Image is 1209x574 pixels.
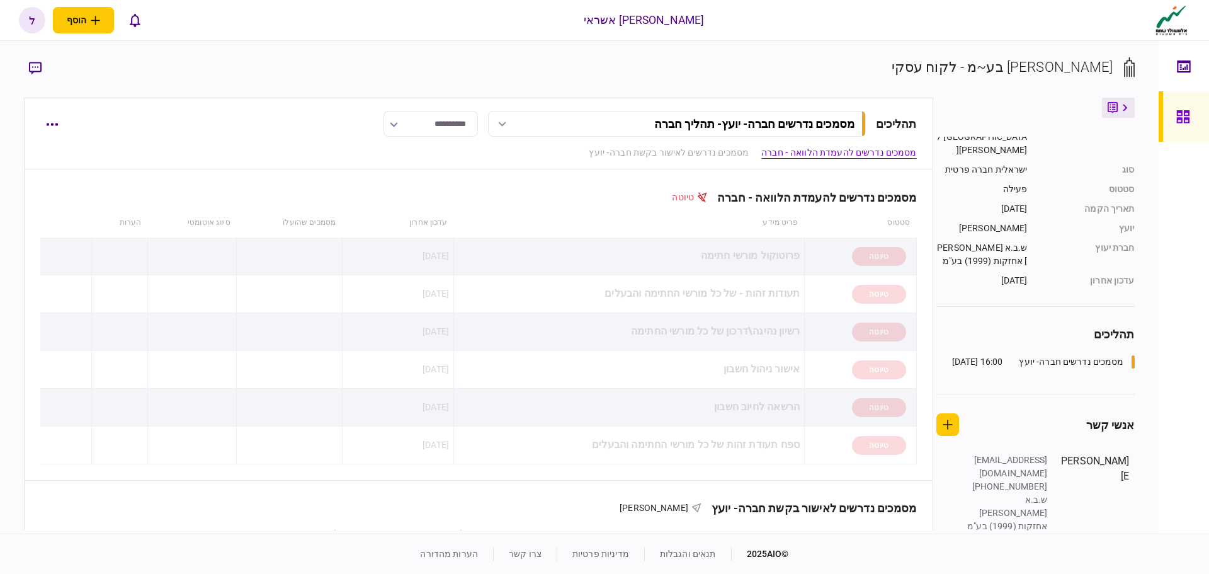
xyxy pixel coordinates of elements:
[166,519,391,548] th: מסמכים שהועלו
[509,519,581,548] th: עדכון אחרון
[423,439,449,451] div: [DATE]
[423,401,449,413] div: [DATE]
[237,209,342,238] th: מסמכים שהועלו
[966,493,1048,533] div: ש.ב.א [PERSON_NAME] אחזקות (1999) בע"מ
[19,7,45,33] button: ל
[92,209,147,238] th: הערות
[423,250,449,262] div: [DATE]
[454,209,805,238] th: פריט מידע
[936,222,1028,235] div: [PERSON_NAME]
[1153,4,1190,36] img: client company logo
[1040,274,1135,287] div: עדכון אחרון
[458,393,800,422] div: הרשאה לחיוב חשבון
[805,209,917,238] th: סטטוס
[1060,454,1130,573] div: [PERSON_NAME]
[122,7,148,33] button: פתח רשימת התראות
[731,548,789,561] div: © 2025 AIO
[936,241,1028,268] div: ש.ב.א [PERSON_NAME] אחזקות (1999) בע"מ
[109,519,166,548] th: סיווג אוטומטי
[589,146,749,159] a: מסמכים נדרשים לאישור בקשת חברה- יועץ
[660,549,716,559] a: תנאים והגבלות
[423,287,449,300] div: [DATE]
[936,117,1028,157] div: [GEOGRAPHIC_DATA], 7 [GEOGRAPHIC_DATA][PERSON_NAME]
[936,163,1028,176] div: ישראלית חברה פרטית
[852,285,906,304] div: טיוטה
[852,323,906,342] div: טיוטה
[966,454,1048,480] div: [EMAIL_ADDRESS][DOMAIN_NAME]
[1040,241,1135,268] div: חברת יעוץ
[620,503,688,513] span: [PERSON_NAME]
[458,242,800,270] div: פרוטוקול מורשי חתימה
[1040,183,1135,196] div: סטטוס
[654,117,854,130] div: מסמכים נדרשים חברה- יועץ - תהליך חברה
[458,280,800,308] div: תעודות זהות - של כל מורשי החתימה והבעלים
[147,209,237,238] th: סיווג אוטומטי
[458,355,800,384] div: אישור ניהול חשבון
[458,318,800,346] div: רשיון נהיגה\דרכון של כל מורשי החתימה
[1019,355,1123,369] div: מסמכים נדרשים חברה- יועץ
[342,209,454,238] th: עדכון אחרון
[509,549,542,559] a: צרו קשר
[761,146,916,159] a: מסמכים נדרשים להעמדת הלוואה - חברה
[892,57,1113,77] div: [PERSON_NAME] בע~מ - לקוח עסקי
[1040,163,1135,176] div: סוג
[876,115,917,132] div: תהליכים
[488,111,866,137] button: מסמכים נדרשים חברה- יועץ- תהליך חברה
[1040,222,1135,235] div: יועץ
[1040,202,1135,215] div: תאריך הקמה
[936,326,1135,343] div: תהליכים
[672,191,707,204] div: טיוטה
[852,398,906,417] div: טיוטה
[701,502,917,515] div: מסמכים נדרשים לאישור בקשת חברה- יועץ
[1086,416,1135,433] div: אנשי קשר
[391,519,509,548] th: קבצים שנשלחו
[952,355,1003,369] div: 16:00 [DATE]
[852,436,906,455] div: טיוטה
[936,274,1028,287] div: [DATE]
[584,12,705,28] div: [PERSON_NAME] אשראי
[572,549,629,559] a: מדיניות פרטיות
[423,325,449,338] div: [DATE]
[936,202,1028,215] div: [DATE]
[420,549,478,559] a: הערות מהדורה
[458,431,800,459] div: ספח תעודת זהות של כל מורשי החתימה והבעלים
[53,7,114,33] button: פתח תפריט להוספת לקוח
[423,363,449,376] div: [DATE]
[852,360,906,379] div: טיוטה
[74,519,110,548] th: הערות
[581,519,844,548] th: פריט מידע
[952,355,1135,369] a: מסמכים נדרשים חברה- יועץ16:00 [DATE]
[936,183,1028,196] div: פעילה
[844,519,916,548] th: סטטוס
[852,247,906,266] div: טיוטה
[966,480,1048,493] div: [PHONE_NUMBER]
[707,191,916,204] div: מסמכים נדרשים להעמדת הלוואה - חברה
[1040,117,1135,157] div: כתובת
